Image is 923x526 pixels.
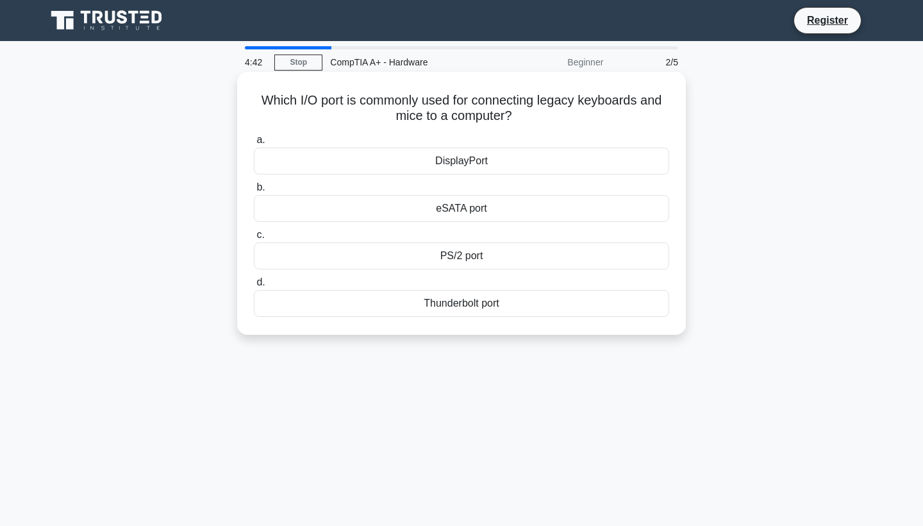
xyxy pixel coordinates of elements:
[499,49,611,75] div: Beginner
[237,49,274,75] div: 4:42
[611,49,686,75] div: 2/5
[256,276,265,287] span: d.
[256,229,264,240] span: c.
[256,182,265,192] span: b.
[254,148,669,174] div: DisplayPort
[253,92,670,124] h5: Which I/O port is commonly used for connecting legacy keyboards and mice to a computer?
[254,290,669,317] div: Thunderbolt port
[322,49,499,75] div: CompTIA A+ - Hardware
[254,195,669,222] div: eSATA port
[256,134,265,145] span: a.
[274,55,322,71] a: Stop
[254,242,669,269] div: PS/2 port
[799,12,856,28] a: Register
